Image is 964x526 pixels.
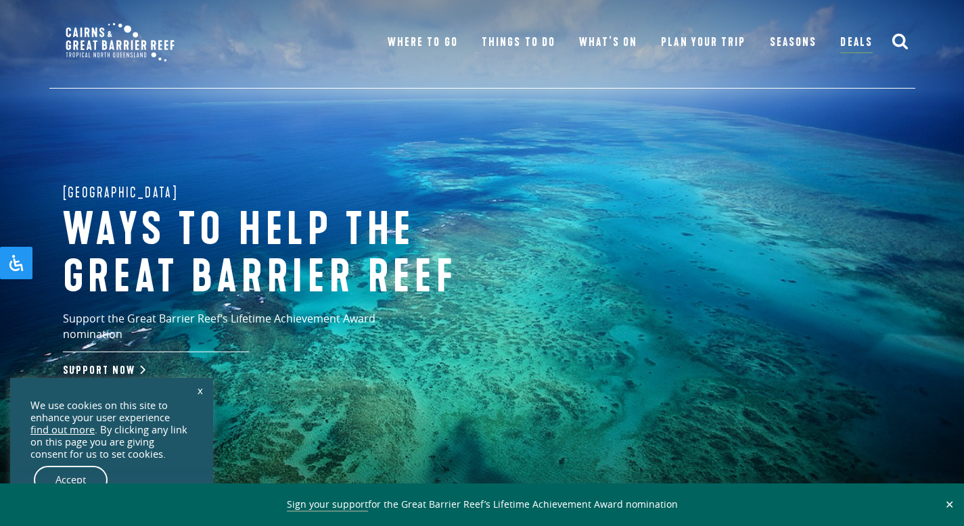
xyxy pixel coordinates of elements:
[482,33,555,52] a: Things To Do
[30,424,95,436] a: find out more
[579,33,637,52] a: What’s On
[63,311,435,352] p: Support the Great Barrier Reef’s Lifetime Achievement Award nomination
[34,466,108,494] a: Accept
[942,498,957,510] button: Close
[63,182,179,204] span: [GEOGRAPHIC_DATA]
[56,14,184,71] img: CGBR-TNQ_dual-logo.svg
[770,33,817,52] a: Seasons
[30,400,193,460] div: We use cookies on this site to enhance your user experience . By clicking any link on this page y...
[840,33,872,53] a: Deals
[191,375,210,405] a: x
[8,255,24,271] svg: Open Accessibility Panel
[287,498,368,512] a: Sign your support
[661,33,745,52] a: Plan Your Trip
[287,498,678,512] span: for the Great Barrier Reef’s Lifetime Achievement Award nomination
[63,207,509,301] h1: Ways to help the great barrier reef
[63,364,143,377] a: Support Now
[388,33,457,52] a: Where To Go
